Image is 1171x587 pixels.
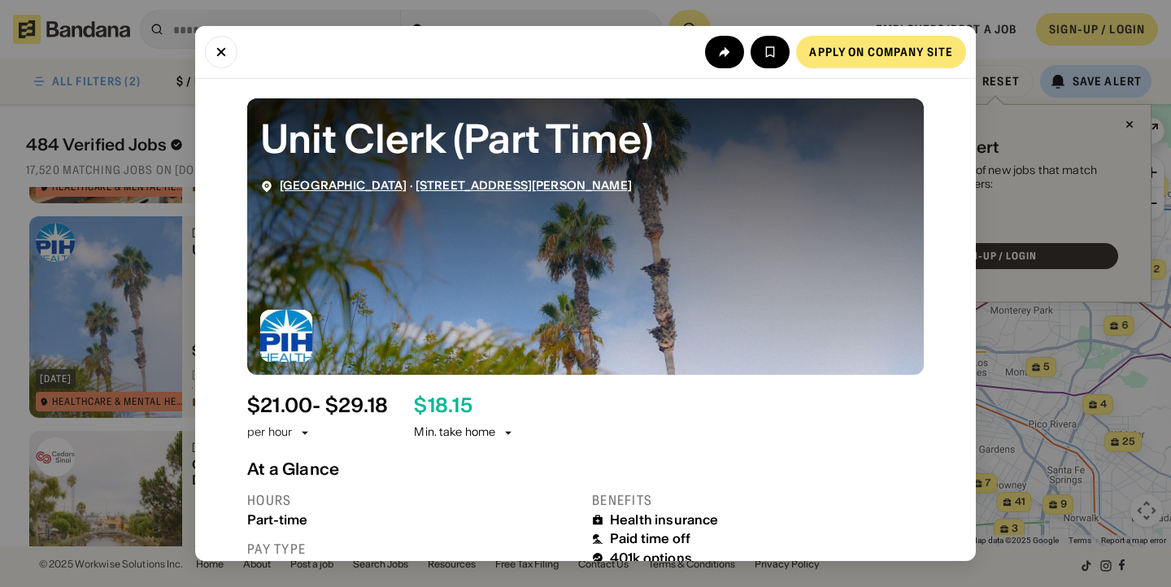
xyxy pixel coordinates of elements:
[205,36,237,68] button: Close
[414,394,472,418] div: $ 18.15
[247,492,579,509] div: Hours
[247,424,292,441] div: per hour
[592,492,924,509] div: Benefits
[610,512,719,528] div: Health insurance
[247,541,579,558] div: Pay type
[610,531,690,546] div: Paid time off
[247,394,388,418] div: $ 21.00 - $29.18
[280,178,407,193] span: [GEOGRAPHIC_DATA]
[414,424,515,441] div: Min. take home
[247,512,579,528] div: Part-time
[416,178,632,193] span: [STREET_ADDRESS][PERSON_NAME]
[247,459,924,479] div: At a Glance
[280,179,632,193] div: ·
[260,310,312,362] img: Good Samaritan Hospital logo
[809,46,953,58] div: Apply on company site
[610,550,692,566] div: 401k options
[260,111,911,166] div: Unit Clerk (Part Time)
